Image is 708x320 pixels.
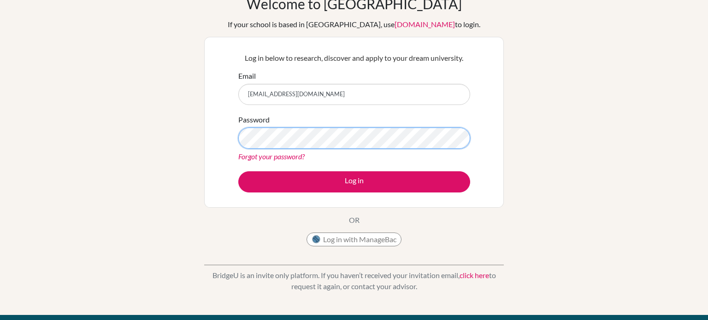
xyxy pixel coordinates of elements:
button: Log in with ManageBac [307,233,401,246]
a: Forgot your password? [238,152,305,161]
p: OR [349,215,360,226]
p: Log in below to research, discover and apply to your dream university. [238,52,470,64]
label: Email [238,70,256,81]
div: If your school is based in [GEOGRAPHIC_DATA], use to login. [228,19,480,30]
a: [DOMAIN_NAME] [395,20,455,29]
p: BridgeU is an invite only platform. If you haven’t received your invitation email, to request it ... [204,270,504,292]
label: Password [238,114,270,125]
a: click here [460,271,489,279]
button: Log in [238,171,470,192]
